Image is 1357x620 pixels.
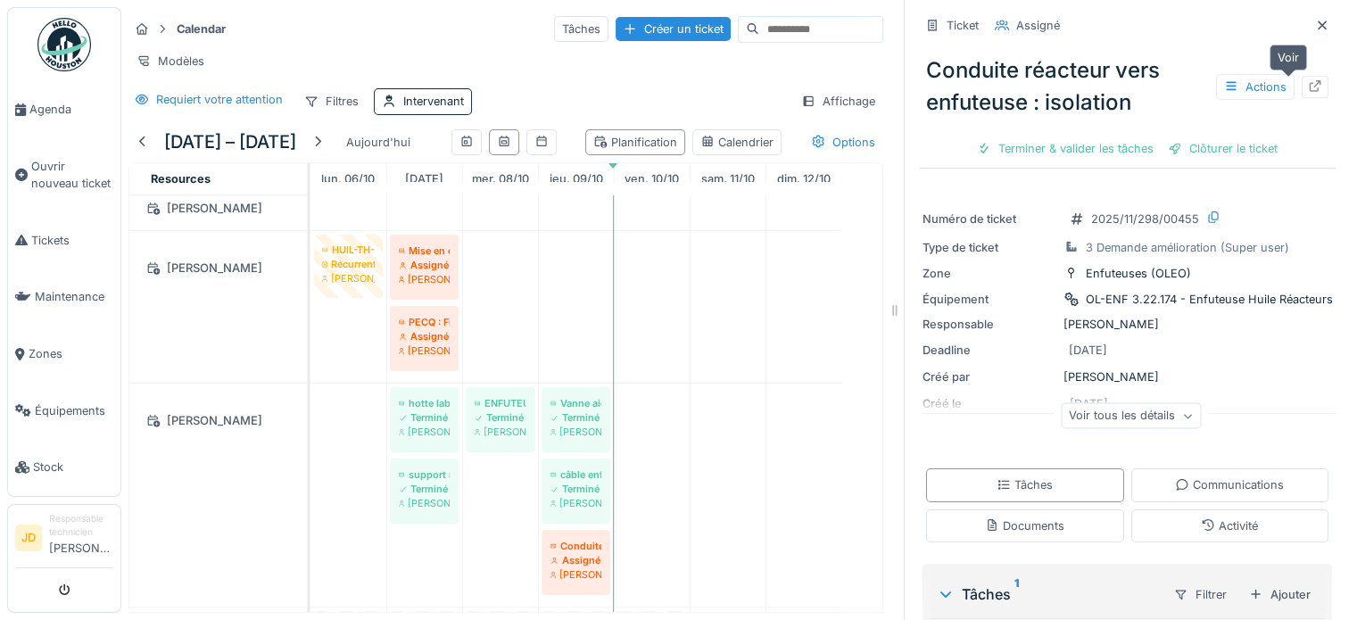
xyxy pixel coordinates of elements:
div: [PERSON_NAME] [550,425,601,439]
span: Ouvrir nouveau ticket [31,158,113,192]
div: Affichage [793,88,883,114]
div: Terminer & valider les tâches [970,136,1161,161]
span: Équipements [35,402,113,419]
div: Options [803,129,883,155]
div: Enfuteuses (OLEO) [1086,265,1191,282]
sup: 1 [1014,583,1019,605]
div: Filtres [296,88,367,114]
img: Badge_color-CXgf-gQk.svg [37,18,91,71]
div: [PERSON_NAME] [399,272,450,286]
a: 9 octobre 2025 [545,167,608,191]
div: Créer un ticket [616,17,731,41]
div: Vanne aiguillage alimentation réacteurs [550,396,601,410]
h5: [DATE] – [DATE] [164,131,296,153]
div: Voir [1270,45,1307,70]
div: Terminé [550,482,601,496]
div: [DATE] [1069,342,1107,359]
div: Actions [1216,74,1295,100]
div: Clôturer le ticket [1161,136,1285,161]
span: Zones [29,345,113,362]
div: Ticket [947,17,979,34]
div: Numéro de ticket [923,211,1056,227]
div: Terminé [399,482,450,496]
a: 8 octobre 2025 [468,167,534,191]
div: [PERSON_NAME] [399,425,450,439]
a: Équipements [8,383,120,440]
div: Ajouter [1242,583,1318,607]
div: Deadline [923,342,1056,359]
div: 2025/11/298/00455 [1091,211,1199,227]
div: Responsable [923,316,1056,333]
div: [PERSON_NAME] [140,257,296,279]
div: Responsable technicien [49,512,113,540]
div: PECQ : Finaliser câblage fin de course vérin sortie silos [399,315,450,329]
div: Terminé [550,410,601,425]
div: Assigné [550,553,601,567]
a: Maintenance [8,269,120,326]
div: Terminé [475,410,525,425]
a: Agenda [8,81,120,138]
div: Tâches [937,583,1159,605]
a: Ouvrir nouveau ticket [8,138,120,212]
div: hotte labo [399,396,450,410]
div: Filtrer [1166,582,1235,608]
div: Activité [1201,517,1258,534]
div: [PERSON_NAME] [475,425,525,439]
a: 11 octobre 2025 [697,167,759,191]
div: 3 Demande amélioration (Super user) [1086,239,1289,256]
a: Tickets [8,212,120,269]
div: Tâches [554,16,608,42]
span: Tickets [31,232,113,249]
a: Stock [8,439,120,496]
div: HUIL-TH-LUOJ [322,243,375,257]
div: Conduite réacteur vers enfuteuse : isolation [919,47,1336,126]
a: JD Responsable technicien[PERSON_NAME] [15,512,113,568]
div: Calendrier [700,134,774,151]
div: Aujourd'hui [339,130,418,154]
div: Mise en conformité potence PECQ [399,244,450,258]
div: Requiert votre attention [156,91,283,108]
div: Zone [923,265,1056,282]
div: [PERSON_NAME] [399,496,450,510]
li: [PERSON_NAME] [49,512,113,564]
a: 7 octobre 2025 [401,167,448,191]
div: [PERSON_NAME] [322,271,375,285]
div: Voir tous les détails [1061,403,1201,429]
div: [PERSON_NAME] [550,496,601,510]
div: Type de ticket [923,239,1056,256]
div: Planification [593,134,677,151]
div: [PERSON_NAME] [140,197,296,219]
div: [PERSON_NAME] [550,567,601,582]
div: Assigné [399,329,450,343]
div: [PERSON_NAME] [140,409,296,432]
div: câble enfuteuse seamco [550,467,601,482]
li: JD [15,525,42,551]
div: Créé par [923,368,1056,385]
div: support meuleuse [399,467,450,482]
div: Assigné [399,258,450,272]
div: Terminé [399,410,450,425]
strong: Calendar [170,21,233,37]
div: [PERSON_NAME] [923,316,1332,333]
span: Stock [33,459,113,475]
a: 6 octobre 2025 [317,167,379,191]
div: ENFUTEUSE REACTEUR : CABLE ARRACHE [475,396,525,410]
a: 12 octobre 2025 [773,167,835,191]
div: Assigné [1016,17,1060,34]
div: [PERSON_NAME] [399,343,450,358]
div: Intervenant [403,93,464,110]
span: Maintenance [35,288,113,305]
div: Équipement [923,291,1056,308]
span: Resources [151,172,211,186]
div: Récurrent [322,257,375,271]
div: Tâches [997,476,1053,493]
a: Zones [8,326,120,383]
div: Documents [985,517,1064,534]
div: Modèles [128,48,212,74]
div: [PERSON_NAME] [923,368,1332,385]
a: 10 octobre 2025 [620,167,683,191]
div: Conduite réacteur vers enfuteuse : isolation [550,539,601,553]
div: Communications [1175,476,1284,493]
span: Agenda [29,101,113,118]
